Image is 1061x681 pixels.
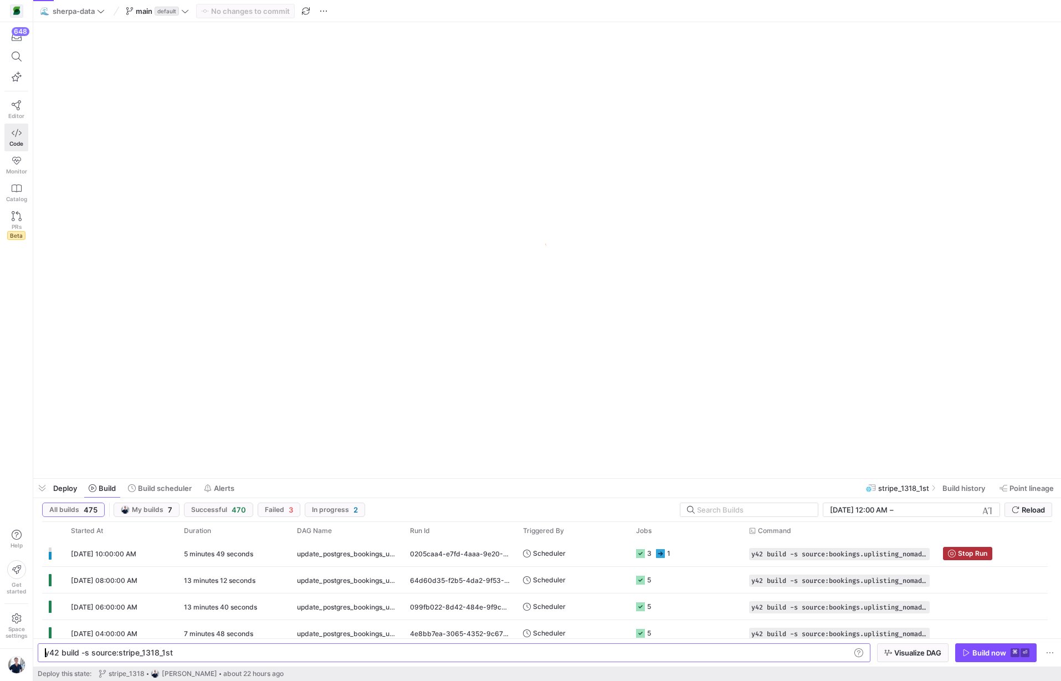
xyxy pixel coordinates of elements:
span: 🌊 [40,7,48,15]
span: DAG Name [297,527,332,535]
button: maindefault [123,4,192,18]
span: Scheduler [533,567,566,593]
span: Deploy this state: [38,670,91,678]
button: Build scheduler [123,479,197,498]
div: Files Explorer [27,32,193,419]
span: Code [9,140,23,147]
div: 099fb022-8d42-484e-9f9c-58d7ca053861 [403,593,516,619]
span: y42 build -s source:bookings.uplisting_nomadhospitality_bookings+ --full-refresh [751,603,927,611]
span: [DATE] 08:00:00 AM [71,576,137,585]
span: – [890,505,894,514]
span: Reload [1022,505,1045,514]
span: Beta [7,231,25,240]
span: Duration [184,527,211,535]
a: Catalog [4,179,28,207]
a: Spacesettings [4,608,28,644]
span: update_postgres_bookings_uplisting [297,567,397,593]
y42-duration: 13 minutes 12 seconds [184,576,255,585]
a: Split Editor Right (⌘\) [⌥] Split Editor Down [995,4,1007,16]
button: Visualize DAG [877,643,949,662]
div: 5 [647,620,651,646]
a: stripe_127_16th.yml [394,6,459,14]
span: y42 build -s source:stripe_1318_1st [45,648,173,657]
button: Stop Run [943,547,992,560]
span: Scheduler [533,620,566,646]
span: Editor [8,112,24,119]
span: y42 build -s source:bookings.uplisting_nomadhospitality_bookings+ --full-refresh [751,630,927,638]
span: Run Id [410,527,430,535]
span: All builds [49,506,79,514]
div: 64d60d35-f2b5-4da2-9f53-9d9bad603cb6 [403,567,516,593]
a: Layout: U.S. [963,444,1006,456]
div: Notifications [1007,444,1024,456]
span: Stop Run [958,550,987,557]
a: PRsBeta [4,207,28,244]
y42-duration: 13 minutes 40 seconds [184,603,257,611]
button: Failed3 [258,503,300,517]
div: Build now [972,648,1006,657]
div: 0205caa4-e7fd-4aaa-9e20-968fb472e1e4 [403,540,516,566]
a: More Actions... [1009,4,1021,16]
span: 470 [232,505,246,514]
img: https://storage.googleapis.com/y42-prod-data-exchange/images/Zw5nrXaob3ONa4BScmSjND9Lv23l9CySrx8m... [8,656,25,674]
span: Catalog [6,196,27,202]
button: Build [84,479,121,498]
span: PRs [12,223,22,230]
span: 3 [289,505,293,514]
span: Visualize DAG [894,648,941,657]
img: https://storage.googleapis.com/y42-prod-data-exchange/images/Zw5nrXaob3ONa4BScmSjND9Lv23l9CySrx8m... [151,669,160,678]
li: Close (⌘W) [462,4,473,16]
span: Scheduler [533,540,566,566]
button: Point lineage [995,479,1059,498]
span: 7 [168,505,172,514]
span: 475 [84,505,98,514]
div: 5 [647,567,651,593]
span: main [136,7,152,16]
button: Build now⌘⏎ [955,643,1037,662]
span: default [155,7,179,16]
span: y42 build -s source:bookings.uplisting_nomadhospitality_bookings+ --full-refresh [751,550,927,558]
span: Started At [71,527,103,535]
span: stripe_1318 [109,670,145,678]
span: In progress [312,506,349,514]
span: Jobs [636,527,652,535]
span: [DATE] 06:00:00 AM [71,603,137,611]
div: stripe_1318_1st.yml, preview [193,19,1028,444]
li: Close (⌘W) [265,4,276,16]
button: Build history [937,479,992,498]
span: 2 [353,505,358,514]
a: Close (⌘W) [363,4,374,16]
button: Help [4,525,28,554]
ul: Tab actions [459,4,475,16]
span: Command [758,527,791,535]
kbd: ⌘ [1011,648,1019,657]
span: sherpa-data [53,7,95,16]
div: Timeline Section [27,432,193,444]
y42-duration: 7 minutes 48 seconds [184,629,253,638]
div: 4e8bb7ea-3065-4352-9c67-b70f8dbe9760 [403,620,516,646]
div: Layout: U.S. [962,444,1007,456]
a: https://storage.googleapis.com/y42-prod-data-exchange/images/8zH7NGsoioThIsGoE9TeuKf062YnnTrmQ10g... [4,2,28,21]
a: Notifications [1009,444,1022,456]
span: stripe_1318_1st [878,484,929,493]
ul: Tab actions [361,4,376,16]
button: Getstarted [4,556,28,599]
input: Start datetime [830,505,888,514]
span: [PERSON_NAME] [162,670,217,678]
img: logo.gif [539,242,556,259]
img: https://storage.googleapis.com/y42-prod-data-exchange/images/8zH7NGsoioThIsGoE9TeuKf062YnnTrmQ10g... [11,6,22,17]
a: Editor [4,96,28,124]
span: Help [9,542,23,549]
span: Point lineage [1009,484,1054,493]
span: Get started [7,581,26,595]
a: stripe_tables.sql [211,6,263,14]
span: [DATE] 04:00:00 AM [71,629,137,638]
div: Outline Section [27,419,193,432]
a: Code [4,124,28,151]
span: Build scheduler [138,484,192,493]
span: Monitor [6,168,27,175]
span: Alerts [214,484,234,493]
span: Triggered By [523,527,564,535]
span: update_postgres_bookings_uplisting [297,621,397,647]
